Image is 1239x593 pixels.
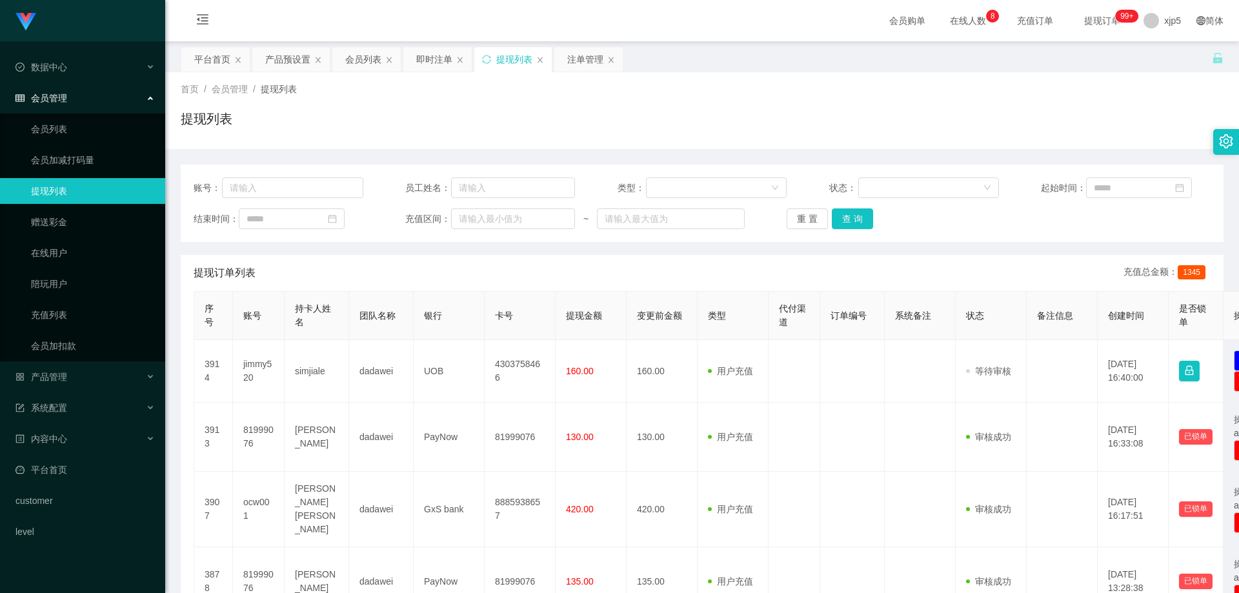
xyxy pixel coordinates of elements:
[1196,16,1205,25] i: 图标: global
[1179,501,1213,517] button: 已锁单
[966,432,1011,442] span: 审核成功
[15,403,67,413] span: 系统配置
[15,372,67,382] span: 产品管理
[1078,16,1127,25] span: 提现订单
[194,340,233,403] td: 3914
[708,366,753,376] span: 用户充值
[194,265,256,281] span: 提现订单列表
[31,209,155,235] a: 赠送彩金
[15,93,67,103] span: 会员管理
[194,212,239,226] span: 结束时间：
[31,302,155,328] a: 充值列表
[627,340,698,403] td: 160.00
[233,340,285,403] td: jimmy520
[414,340,485,403] td: UOB
[829,181,858,195] span: 状态：
[1179,303,1206,327] span: 是否锁单
[1219,134,1233,148] i: 图标: setting
[265,47,310,72] div: 产品预设置
[253,84,256,94] span: /
[359,310,396,321] span: 团队名称
[495,310,513,321] span: 卡号
[405,181,450,195] span: 员工姓名：
[181,1,225,42] i: 图标: menu-fold
[1115,10,1138,23] sup: 240
[895,310,931,321] span: 系统备注
[771,184,779,193] i: 图标: down
[194,181,222,195] span: 账号：
[575,212,597,226] span: ~
[708,504,753,514] span: 用户充值
[983,184,991,193] i: 图标: down
[597,208,744,229] input: 请输入最大值为
[1108,310,1144,321] span: 创建时间
[405,212,450,226] span: 充值区间：
[15,434,25,443] i: 图标: profile
[261,84,297,94] span: 提现列表
[349,340,414,403] td: dadawei
[31,333,155,359] a: 会员加扣款
[787,208,828,229] button: 重 置
[416,47,452,72] div: 即时注单
[627,472,698,547] td: 420.00
[779,303,806,327] span: 代付渠道
[345,47,381,72] div: 会员列表
[1041,181,1086,195] span: 起始时间：
[243,310,261,321] span: 账号
[15,94,25,103] i: 图标: table
[966,504,1011,514] span: 审核成功
[566,504,594,514] span: 420.00
[1179,429,1213,445] button: 已锁单
[708,576,753,587] span: 用户充值
[832,208,873,229] button: 查 询
[485,472,556,547] td: 8885938657
[31,178,155,204] a: 提现列表
[708,432,753,442] span: 用户充值
[496,47,532,72] div: 提现列表
[194,403,233,472] td: 3913
[566,432,594,442] span: 130.00
[637,310,682,321] span: 变更前金额
[991,10,995,23] p: 8
[15,403,25,412] i: 图标: form
[567,47,603,72] div: 注单管理
[456,56,464,64] i: 图标: close
[285,403,349,472] td: [PERSON_NAME]
[566,310,602,321] span: 提现金额
[15,13,36,31] img: logo.9652507e.png
[234,56,242,64] i: 图标: close
[31,147,155,173] a: 会员加减打码量
[1011,16,1060,25] span: 充值订单
[31,116,155,142] a: 会员列表
[194,47,230,72] div: 平台首页
[1123,265,1211,281] div: 充值总金额：
[385,56,393,64] i: 图标: close
[485,340,556,403] td: 4303758466
[212,84,248,94] span: 会员管理
[831,310,867,321] span: 订单编号
[1098,403,1169,472] td: [DATE] 16:33:08
[627,403,698,472] td: 130.00
[181,84,199,94] span: 首页
[451,177,575,198] input: 请输入
[15,457,155,483] a: 图标: dashboard平台首页
[1179,574,1213,589] button: 已锁单
[204,84,206,94] span: /
[708,310,726,321] span: 类型
[1098,340,1169,403] td: [DATE] 16:40:00
[1175,183,1184,192] i: 图标: calendar
[295,303,331,327] span: 持卡人姓名
[233,472,285,547] td: ocw001
[451,208,575,229] input: 请输入最小值为
[566,576,594,587] span: 135.00
[328,214,337,223] i: 图标: calendar
[205,303,214,327] span: 序号
[15,372,25,381] i: 图标: appstore-o
[31,240,155,266] a: 在线用户
[414,403,485,472] td: PayNow
[15,62,67,72] span: 数据中心
[966,576,1011,587] span: 审核成功
[482,55,491,64] i: 图标: sync
[349,403,414,472] td: dadawei
[966,310,984,321] span: 状态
